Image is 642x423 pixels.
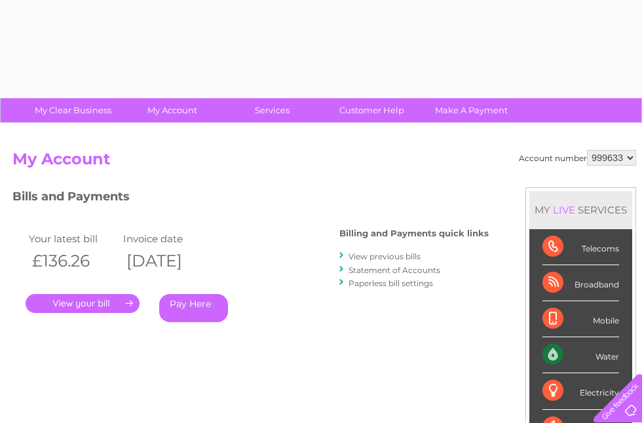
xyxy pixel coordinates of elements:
h4: Billing and Payments quick links [339,229,489,238]
div: Mobile [542,301,619,337]
a: My Clear Business [19,98,127,122]
h2: My Account [12,150,636,175]
div: Telecoms [542,229,619,265]
a: Customer Help [318,98,426,122]
td: Your latest bill [26,230,120,248]
a: Make A Payment [417,98,525,122]
th: £136.26 [26,248,120,274]
a: View previous bills [349,251,421,261]
th: [DATE] [120,248,214,274]
div: Account number [519,150,636,166]
div: LIVE [550,204,578,216]
a: Services [218,98,326,122]
div: MY SERVICES [529,191,632,229]
a: Paperless bill settings [349,278,433,288]
a: . [26,294,140,313]
div: Electricity [542,373,619,409]
td: Invoice date [120,230,214,248]
a: Statement of Accounts [349,265,440,275]
div: Water [542,337,619,373]
a: Pay Here [159,294,228,322]
a: My Account [119,98,227,122]
h3: Bills and Payments [12,187,489,210]
div: Broadband [542,265,619,301]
